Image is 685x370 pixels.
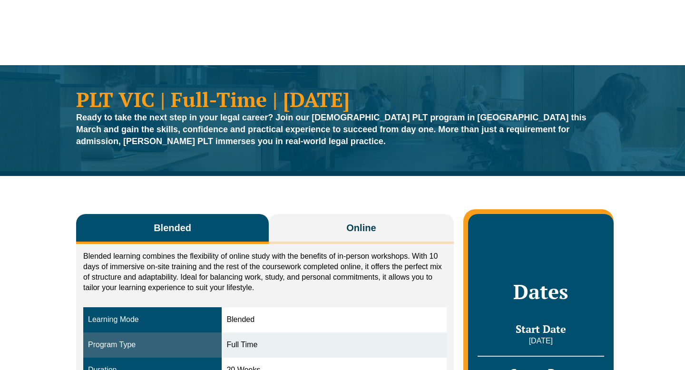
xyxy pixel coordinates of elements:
[88,340,217,351] div: Program Type
[76,113,586,146] strong: Ready to take the next step in your legal career? Join our [DEMOGRAPHIC_DATA] PLT program in [GEO...
[83,251,447,293] p: Blended learning combines the flexibility of online study with the benefits of in-person workshop...
[478,336,604,346] p: [DATE]
[226,340,441,351] div: Full Time
[346,221,376,234] span: Online
[226,314,441,325] div: Blended
[478,280,604,303] h2: Dates
[516,322,566,336] span: Start Date
[154,221,191,234] span: Blended
[88,314,217,325] div: Learning Mode
[76,89,609,109] h1: PLT VIC | Full-Time | [DATE]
